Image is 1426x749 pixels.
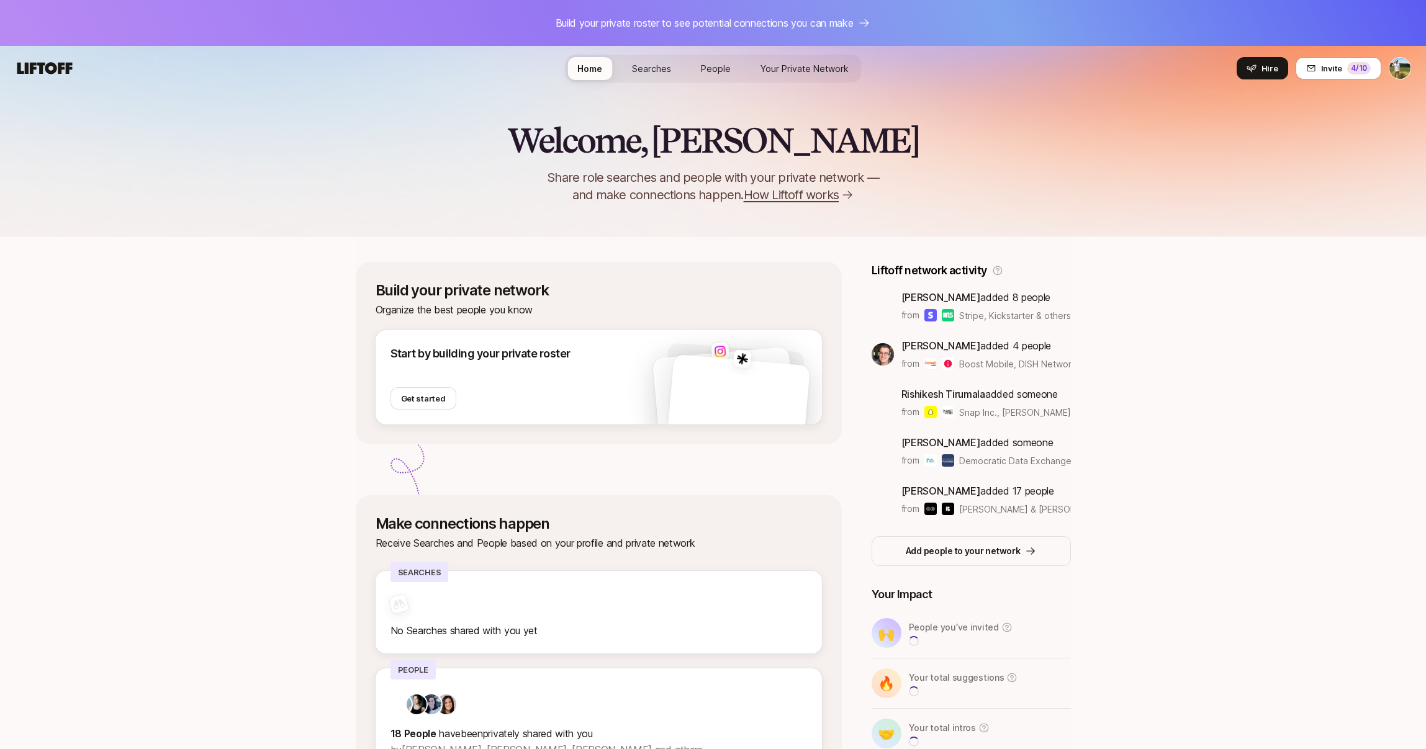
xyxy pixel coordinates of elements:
p: from [901,356,919,371]
img: Kickstarter [942,309,954,321]
img: Tyler Kieft [1389,58,1410,79]
p: Liftoff network activity [872,262,987,279]
img: c551205c_2ef0_4c80_93eb_6f7da1791649.jpg [872,343,894,366]
span: Your Private Network [760,63,849,74]
img: DISH Network [942,357,954,370]
span: Home [577,63,602,74]
button: Add people to your network [872,536,1071,566]
span: Boost Mobile, DISH Network & others [959,359,1114,369]
img: 7661de7f_06e1_4c69_8654_c3eaf64fb6e4.jpg [711,342,729,361]
img: Stripe [924,309,937,321]
p: Share role searches and people with your private network — and make connections happen. [527,169,900,204]
p: People [390,660,436,679]
span: Hire [1261,62,1278,74]
img: Bakken & Bæck [924,503,937,515]
img: Bravoure [942,503,954,515]
span: No Searches shared with you yet [390,624,538,637]
img: f3789128_d726_40af_ba80_c488df0e0488.jpg [422,694,441,714]
span: [PERSON_NAME] [901,485,981,497]
span: [PERSON_NAME] [901,291,981,303]
p: Your total intros [909,720,976,735]
p: Make connections happen [376,515,822,532]
p: privately shared with you [390,725,807,742]
span: Democratic Data Exchange, [PERSON_NAME] Futures & others [959,455,1216,466]
div: 🔥 [872,668,901,698]
button: Hire [1237,57,1288,79]
img: Schmidt Futures [942,454,954,467]
button: Invite4/10 [1296,57,1381,79]
div: 🙌 [872,618,901,648]
strong: 18 People [390,727,436,740]
p: added 8 people [901,289,1071,305]
img: 8449d47f_5acf_49ef_9f9e_04c873acc53a.jpg [733,349,751,368]
img: 539a6eb7_bc0e_4fa2_8ad9_ee091919e8d1.jpg [407,694,426,714]
span: [PERSON_NAME] [901,436,981,449]
a: Your Private Network [751,57,859,80]
div: 🤝 [872,719,901,748]
p: added 4 people [901,338,1071,354]
button: Get started [390,387,456,410]
p: Your Impact [872,586,1071,603]
p: from [901,308,919,323]
span: Searches [632,63,671,74]
p: Searches [390,562,449,582]
img: 71d7b91d_d7cb_43b4_a7ea_a9b2f2cc6e03.jpg [436,694,456,714]
p: Build your private network [376,282,822,299]
span: [PERSON_NAME] [901,339,981,352]
img: Democratic Data Exchange [924,454,937,467]
p: from [901,501,919,516]
span: Invite [1321,62,1342,74]
span: Rishikesh Tirumala [901,388,985,400]
span: People [701,63,731,74]
h2: Welcome, [PERSON_NAME] [507,122,919,159]
p: added someone [901,434,1071,451]
a: People [691,57,741,80]
span: Stripe, Kickstarter & others [959,309,1071,322]
img: CRETU MIHAIL [942,406,954,418]
span: Snap Inc., [PERSON_NAME] & others [959,407,1108,418]
a: Home [567,57,612,80]
p: Build your private roster to see potential connections you can make [556,15,854,31]
p: added someone [901,386,1071,402]
p: from [901,453,919,468]
span: have been [439,727,482,740]
div: 4 /10 [1347,62,1371,74]
p: added 17 people [901,483,1071,499]
img: Snap Inc. [924,406,937,418]
p: Add people to your network [906,544,1021,558]
p: Start by building your private roster [390,345,571,362]
button: Tyler Kieft [1389,57,1411,79]
p: Organize the best people you know [376,302,822,318]
p: People you’ve invited [909,620,999,635]
span: [PERSON_NAME] & [PERSON_NAME], [PERSON_NAME] & others [959,504,1219,514]
p: Your total suggestions [909,670,1004,685]
a: How Liftoff works [744,186,854,204]
p: Receive Searches and People based on your profile and private network [376,535,822,551]
p: from [901,405,919,419]
a: Searches [622,57,681,80]
span: How Liftoff works [744,186,839,204]
img: Boost Mobile [924,357,937,370]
